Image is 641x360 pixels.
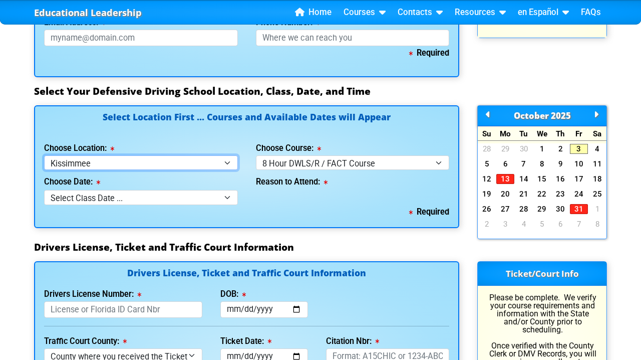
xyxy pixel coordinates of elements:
div: Tu [514,126,533,141]
div: We [533,126,551,141]
a: 31 [570,204,588,214]
a: 16 [551,174,570,184]
label: Drivers License Number: [44,290,141,298]
a: 4 [588,144,606,154]
div: Th [551,126,570,141]
a: 4 [514,219,533,229]
a: 12 [478,174,496,184]
a: Courses [340,5,390,20]
a: 26 [478,204,496,214]
a: 2 [551,144,570,154]
a: Resources [451,5,510,20]
div: Mo [496,126,515,141]
a: 1 [533,144,551,154]
a: 8 [533,159,551,169]
span: October [514,110,549,121]
a: Educational Leadership [34,5,142,21]
label: DOB: [220,290,246,298]
a: 5 [533,219,551,229]
a: 7 [514,159,533,169]
h3: Drivers License, Ticket and Traffic Court Information [34,241,607,253]
label: Citation Nbr: [326,337,379,345]
a: 5 [478,159,496,169]
a: 20 [496,189,515,199]
a: 18 [588,174,606,184]
a: 8 [588,219,606,229]
a: 6 [496,159,515,169]
a: 24 [570,189,588,199]
div: Sa [588,126,606,141]
h3: Select Your Defensive Driving School Location, Class, Date, and Time [34,85,607,97]
a: 27 [496,204,515,214]
span: 2025 [551,110,571,121]
a: 6 [551,219,570,229]
a: 29 [533,204,551,214]
input: License or Florida ID Card Nbr [44,301,202,318]
div: Su [478,126,496,141]
label: Choose Course: [256,144,321,152]
a: 30 [514,144,533,154]
div: Fr [570,126,588,141]
a: 17 [570,174,588,184]
h3: Ticket/Court Info [478,262,606,286]
label: Choose Location: [44,144,114,152]
a: Contacts [394,5,447,20]
label: Ticket Date: [220,337,271,345]
a: 3 [570,144,588,154]
a: FAQs [577,5,605,20]
b: Required [409,207,449,217]
input: myname@domain.com [44,30,238,46]
a: 30 [551,204,570,214]
label: Email Address: [44,19,106,27]
input: Where we can reach you [256,30,450,46]
a: 28 [478,144,496,154]
a: 23 [551,189,570,199]
a: 25 [588,189,606,199]
a: 29 [496,144,515,154]
a: 10 [570,159,588,169]
label: Traffic Court County: [44,337,127,345]
a: 9 [551,159,570,169]
a: Home [291,5,336,20]
h4: Select Location First ... Courses and Available Dates will Appear [44,113,449,133]
input: mm/dd/yyyy [220,301,308,318]
a: 13 [496,174,515,184]
a: en Español [514,5,573,20]
a: 1 [588,204,606,214]
a: 22 [533,189,551,199]
a: 21 [514,189,533,199]
a: 19 [478,189,496,199]
a: 7 [570,219,588,229]
a: 28 [514,204,533,214]
label: Reason to Attend: [256,178,328,186]
b: Required [409,48,449,58]
label: Phone Number: [256,19,320,27]
a: 14 [514,174,533,184]
label: Choose Date: [44,178,100,186]
a: 3 [496,219,515,229]
a: 15 [533,174,551,184]
a: 2 [478,219,496,229]
a: 11 [588,159,606,169]
h4: Drivers License, Ticket and Traffic Court Information [44,269,449,279]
